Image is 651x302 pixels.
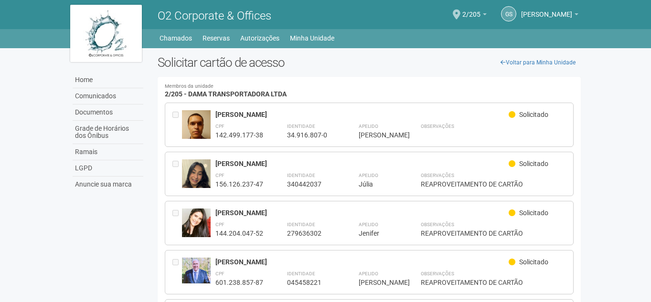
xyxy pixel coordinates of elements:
div: 142.499.177-38 [215,131,263,139]
span: Solicitado [519,160,548,167]
div: [PERSON_NAME] [359,278,397,287]
strong: Identidade [287,271,315,276]
a: LGPD [73,160,143,177]
div: REAPROVEITAMENTO DE CARTÃO [421,229,566,238]
span: Solicitado [519,209,548,217]
strong: Observações [421,124,454,129]
div: Entre em contato com a Aministração para solicitar o cancelamento ou 2a via [172,159,182,188]
a: Minha Unidade [290,31,334,45]
strong: Apelido [359,173,378,178]
div: [PERSON_NAME] [215,258,509,266]
strong: Apelido [359,124,378,129]
strong: CPF [215,173,224,178]
span: Solicitado [519,111,548,118]
div: 279636302 [287,229,335,238]
div: Entre em contato com a Aministração para solicitar o cancelamento ou 2a via [172,208,182,238]
strong: CPF [215,124,224,129]
strong: Observações [421,222,454,227]
h4: 2/205 - DAMA TRANSPORTADORA LTDA [165,84,574,98]
img: logo.jpg [70,5,142,62]
div: Jenifer [359,229,397,238]
div: Entre em contato com a Aministração para solicitar o cancelamento ou 2a via [172,110,182,139]
a: [PERSON_NAME] [521,12,578,20]
a: Voltar para Minha Unidade [495,55,581,70]
div: 045458221 [287,278,335,287]
strong: Apelido [359,271,378,276]
div: Júlia [359,180,397,188]
div: REAPROVEITAMENTO DE CARTÃO [421,278,566,287]
strong: CPF [215,222,224,227]
small: Membros da unidade [165,84,574,89]
strong: Identidade [287,222,315,227]
strong: Apelido [359,222,378,227]
span: Gilberto Stiebler Filho [521,1,572,18]
a: Comunicados [73,88,143,104]
span: Solicitado [519,258,548,266]
div: 156.126.237-47 [215,180,263,188]
strong: Observações [421,173,454,178]
span: 2/205 [462,1,480,18]
a: Grade de Horários dos Ônibus [73,121,143,144]
strong: CPF [215,271,224,276]
div: Entre em contato com a Aministração para solicitar o cancelamento ou 2a via [172,258,182,287]
a: Documentos [73,104,143,121]
div: 601.238.857-87 [215,278,263,287]
div: [PERSON_NAME] [215,208,509,217]
strong: Identidade [287,124,315,129]
img: user.jpg [182,258,211,283]
div: [PERSON_NAME] [359,131,397,139]
div: 340442037 [287,180,335,188]
div: [PERSON_NAME] [215,110,509,119]
div: 34.916.807-0 [287,131,335,139]
a: Autorizações [240,31,279,45]
a: Home [73,72,143,88]
a: GS [501,6,516,21]
a: Reservas [203,31,230,45]
a: Chamados [160,31,192,45]
img: user.jpg [182,208,211,247]
div: [PERSON_NAME] [215,159,509,168]
a: Anuncie sua marca [73,177,143,192]
span: O2 Corporate & Offices [158,9,271,22]
img: user.jpg [182,110,211,148]
a: Ramais [73,144,143,160]
div: REAPROVEITAMENTO DE CARTÃO [421,180,566,188]
strong: Identidade [287,173,315,178]
a: 2/205 [462,12,487,20]
div: 144.204.047-52 [215,229,263,238]
h2: Solicitar cartão de acesso [158,55,581,70]
strong: Observações [421,271,454,276]
img: user.jpg [182,159,211,198]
